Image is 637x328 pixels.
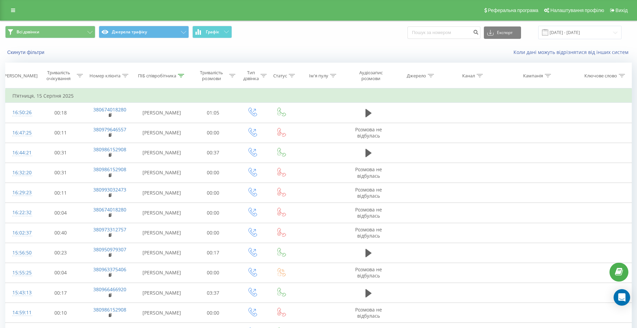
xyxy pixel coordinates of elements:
[17,29,39,35] span: Всі дзвінки
[12,126,29,140] div: 16:47:25
[135,103,189,123] td: [PERSON_NAME]
[355,266,382,279] span: Розмова не відбулась
[36,283,84,303] td: 00:17
[12,146,29,160] div: 16:44:21
[614,289,630,306] div: Open Intercom Messenger
[12,286,29,299] div: 15:43:13
[407,73,426,79] div: Джерело
[93,186,126,193] a: 380993032473
[93,266,126,273] a: 380963375406
[5,26,95,38] button: Всі дзвінки
[42,70,75,81] div: Тривалість очікування
[135,183,189,203] td: [PERSON_NAME]
[93,146,126,153] a: 380986152908
[135,203,189,223] td: [PERSON_NAME]
[273,73,287,79] div: Статус
[523,73,543,79] div: Кампанія
[93,206,126,213] a: 380674018280
[407,26,480,39] input: Пошук за номером
[36,303,84,323] td: 00:10
[243,70,259,81] div: Тип дзвінка
[189,183,237,203] td: 00:00
[89,73,120,79] div: Номер клієнта
[93,246,126,253] a: 380950979307
[36,203,84,223] td: 00:04
[355,206,382,219] span: Розмова не відбулась
[189,143,237,163] td: 00:37
[309,73,328,79] div: Ім'я пулу
[93,126,126,133] a: 380979646557
[195,70,227,81] div: Тривалість розмови
[36,143,84,163] td: 00:31
[616,8,628,13] span: Вихід
[12,166,29,179] div: 16:32:20
[189,243,237,263] td: 00:17
[462,73,475,79] div: Канал
[93,226,126,233] a: 380973312757
[584,73,617,79] div: Ключове слово
[12,106,29,119] div: 16:50:26
[12,246,29,260] div: 15:56:50
[355,126,382,139] span: Розмова не відбулась
[192,26,232,38] button: Графік
[12,186,29,199] div: 16:29:23
[206,30,219,34] span: Графік
[36,123,84,143] td: 00:11
[12,206,29,219] div: 16:22:32
[355,166,382,179] span: Розмова не відбулась
[135,283,189,303] td: [PERSON_NAME]
[12,226,29,240] div: 16:02:37
[93,106,126,113] a: 380674018280
[355,306,382,319] span: Розмова не відбулась
[36,103,84,123] td: 00:18
[138,73,176,79] div: ПІБ співробітника
[12,306,29,319] div: 14:59:11
[3,73,38,79] div: [PERSON_NAME]
[189,203,237,223] td: 00:00
[189,223,237,243] td: 00:00
[488,8,539,13] span: Реферальна програма
[352,70,390,81] div: Аудіозапис розмови
[93,166,126,173] a: 380986152908
[93,286,126,293] a: 380966466920
[355,186,382,199] span: Розмова не відбулась
[513,49,632,55] a: Коли дані можуть відрізнятися вiд інших систем
[6,89,632,103] td: П’ятниця, 15 Серпня 2025
[189,163,237,183] td: 00:00
[189,123,237,143] td: 00:00
[36,243,84,263] td: 00:23
[5,49,48,55] button: Скинути фільтри
[36,263,84,283] td: 00:04
[135,263,189,283] td: [PERSON_NAME]
[36,183,84,203] td: 00:11
[189,103,237,123] td: 01:05
[99,26,189,38] button: Джерела трафіку
[135,303,189,323] td: [PERSON_NAME]
[189,263,237,283] td: 00:00
[36,163,84,183] td: 00:31
[135,223,189,243] td: [PERSON_NAME]
[135,243,189,263] td: [PERSON_NAME]
[355,226,382,239] span: Розмова не відбулась
[12,266,29,280] div: 15:55:25
[550,8,604,13] span: Налаштування профілю
[135,163,189,183] td: [PERSON_NAME]
[189,283,237,303] td: 03:37
[135,143,189,163] td: [PERSON_NAME]
[36,223,84,243] td: 00:40
[93,306,126,313] a: 380986152908
[135,123,189,143] td: [PERSON_NAME]
[189,303,237,323] td: 00:00
[484,26,521,39] button: Експорт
